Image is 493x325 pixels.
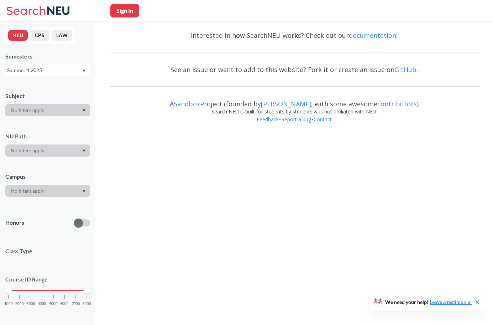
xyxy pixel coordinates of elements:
div: See an issue or want to add to this website? Fork it or create an issue on . [110,59,479,80]
a: Leave a testimonial [430,299,472,305]
a: Feedback [256,116,279,123]
a: Sandbox [174,100,200,108]
svg: Dropdown arrow [82,109,86,112]
div: Subject [5,92,90,100]
div: Dropdown arrow [5,185,90,197]
div: Search NEU is built for students by students & is not affiliated with NEU. [110,108,479,116]
span: Class Type [5,247,90,255]
svg: Dropdown arrow [82,190,86,193]
a: contributors [377,100,417,108]
svg: Dropdown arrow [82,70,86,72]
div: NU Path [5,132,90,140]
span: 2000 [15,302,24,306]
button: LAW [52,30,72,41]
button: Sign In [110,4,139,17]
span: 6000 [60,302,69,306]
span: 3000 [27,302,35,306]
p: Course ID Range [5,275,90,284]
div: Dropdown arrow [5,104,90,116]
span: 5000 [49,302,58,306]
div: Semesters [5,52,90,60]
div: Summer 1 2025Dropdown arrow [5,65,90,76]
svg: Dropdown arrow [82,149,86,152]
a: GitHub [394,65,416,74]
a: documentation! [349,31,398,40]
a: [PERSON_NAME] [261,100,311,108]
div: Interested in how SearchNEU works? Check out our [110,25,479,46]
button: CPS [31,30,49,41]
div: Dropdown arrow [5,144,90,157]
span: 7000 [72,302,80,306]
button: NEU [8,30,28,41]
div: A Project (founded by , with some awesome ) [110,93,479,108]
a: Contact [313,116,332,123]
span: 8000 [83,302,91,306]
span: 4000 [38,302,46,306]
p: Honors [5,219,24,227]
span: 1000 [4,302,13,306]
div: Campus [5,173,90,181]
div: Summer 1 2025 [7,66,82,74]
div: • • [110,116,479,134]
span: We need your help! [385,300,472,305]
a: Report a bug [281,116,311,123]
